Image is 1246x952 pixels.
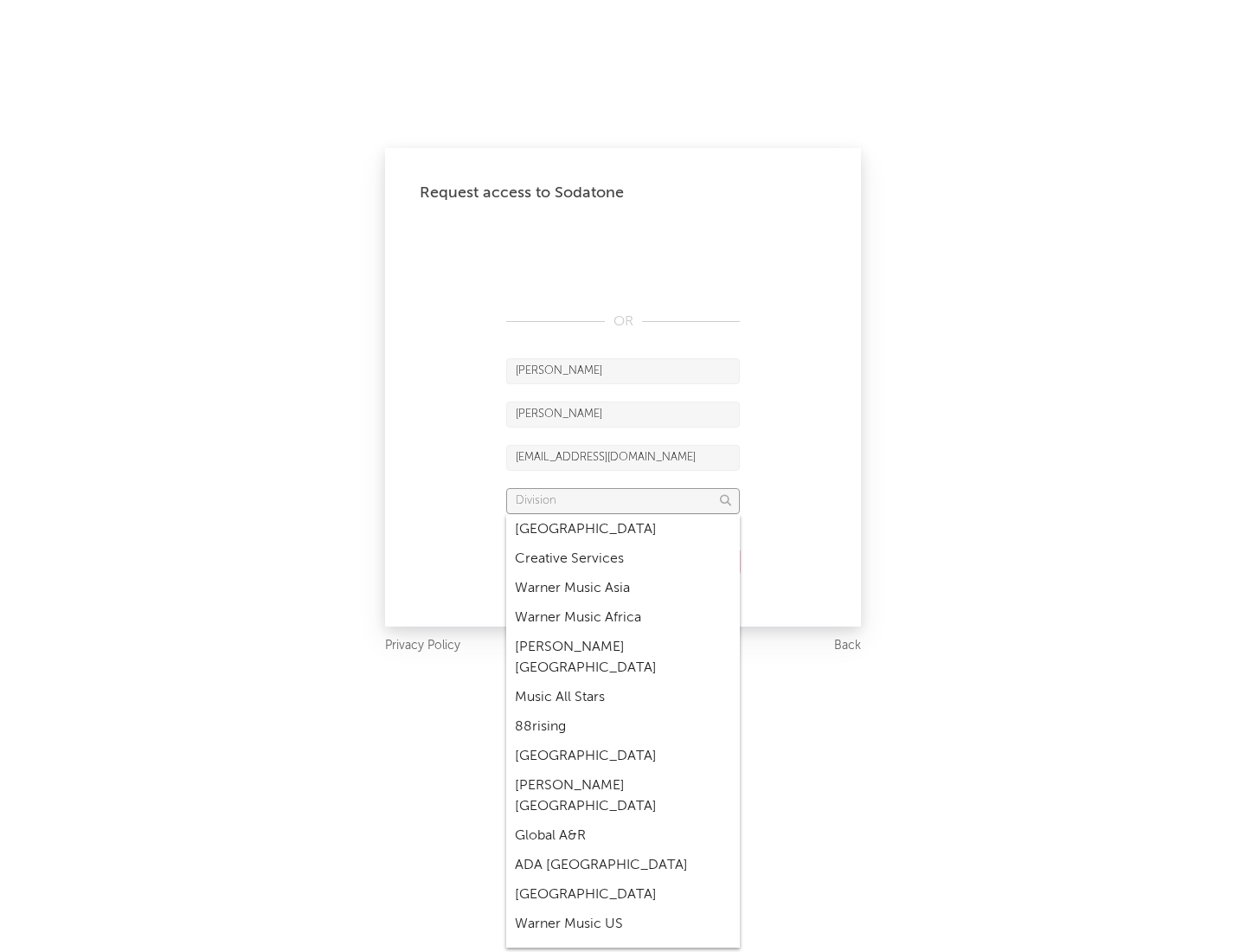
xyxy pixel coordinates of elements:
[506,821,740,851] div: Global A&R
[506,445,740,471] input: Email
[834,635,861,657] a: Back
[506,851,740,880] div: ADA [GEOGRAPHIC_DATA]
[506,488,740,514] input: Division
[385,635,460,657] a: Privacy Policy
[506,880,740,910] div: [GEOGRAPHIC_DATA]
[420,183,826,203] div: Request access to Sodatone
[506,742,740,771] div: [GEOGRAPHIC_DATA]
[506,603,740,633] div: Warner Music Africa
[506,358,740,384] input: First Name
[506,771,740,821] div: [PERSON_NAME] [GEOGRAPHIC_DATA]
[506,402,740,428] input: Last Name
[506,712,740,742] div: 88rising
[506,574,740,603] div: Warner Music Asia
[506,910,740,939] div: Warner Music US
[506,544,740,574] div: Creative Services
[506,312,740,332] div: OR
[506,515,740,544] div: [GEOGRAPHIC_DATA]
[506,633,740,683] div: [PERSON_NAME] [GEOGRAPHIC_DATA]
[506,683,740,712] div: Music All Stars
